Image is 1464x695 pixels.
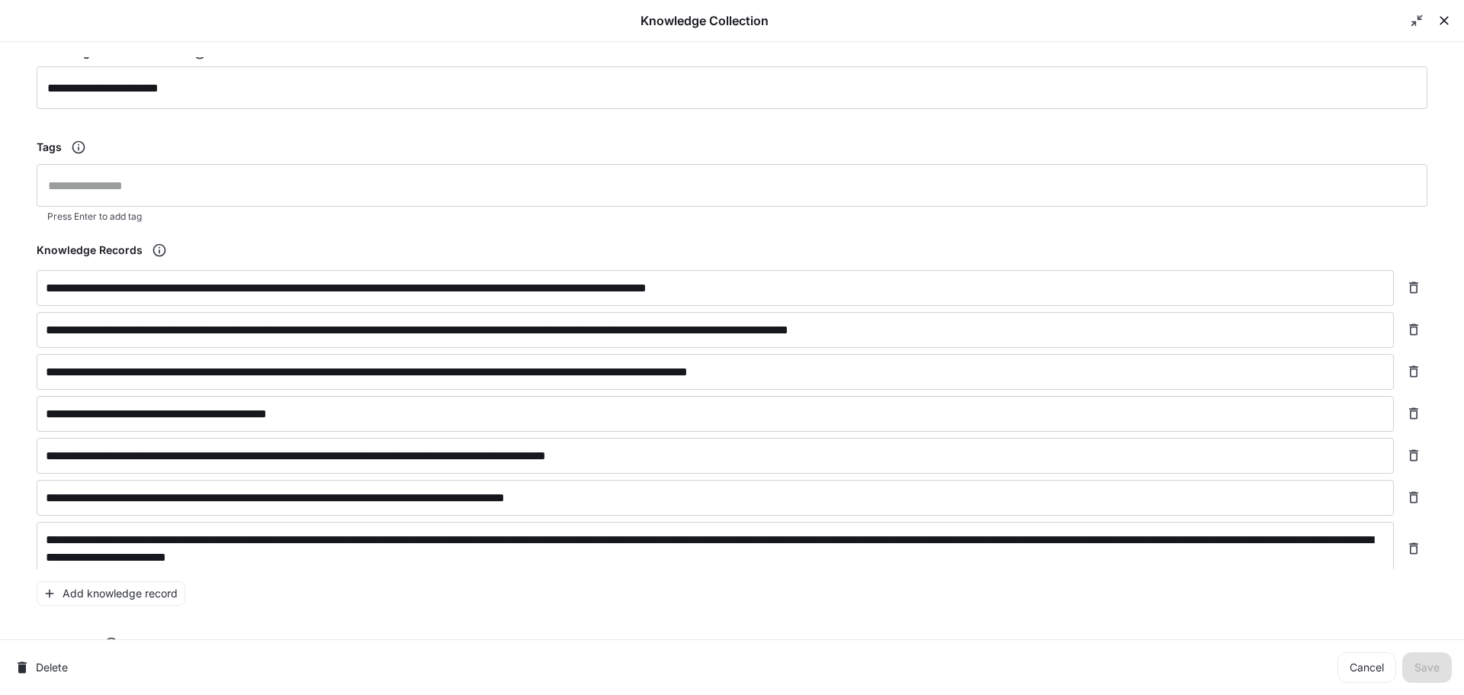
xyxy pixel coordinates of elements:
h6: Knowledge Records [37,243,143,258]
p: Knowledge Collection [6,11,1403,30]
p: Characters [37,636,95,652]
h6: Tags [37,140,62,155]
p: Press Enter to add tag [47,209,1417,224]
a: Cancel [1337,652,1396,683]
button: Add knowledge record [37,581,185,607]
button: delete-knowledge [12,652,72,683]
